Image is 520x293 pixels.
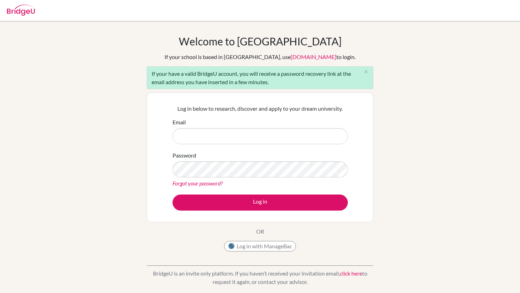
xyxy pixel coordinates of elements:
img: Bridge-U [7,5,35,16]
p: BridgeU is an invite only platform. If you haven’t received your invitation email, to request it ... [147,269,373,286]
h1: Welcome to [GEOGRAPHIC_DATA] [179,35,342,47]
label: Password [173,151,196,160]
p: OR [256,227,264,236]
button: Log in with ManageBac [224,241,296,251]
button: Log in [173,195,348,211]
p: Log in below to research, discover and apply to your dream university. [173,104,348,113]
button: Close [359,67,373,77]
a: [DOMAIN_NAME] [291,53,336,60]
a: click here [340,270,362,277]
label: Email [173,118,186,126]
div: If your have a valid BridgeU account, you will receive a password recovery link at the email addr... [147,66,373,89]
a: Forgot your password? [173,180,223,186]
i: close [364,69,369,74]
div: If your school is based in [GEOGRAPHIC_DATA], use to login. [165,53,355,61]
